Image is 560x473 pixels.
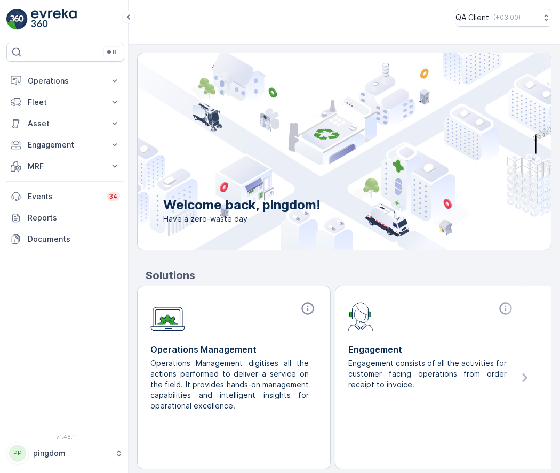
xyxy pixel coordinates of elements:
[28,118,103,129] p: Asset
[28,234,120,244] p: Documents
[6,9,28,30] img: logo
[6,70,124,92] button: Operations
[28,76,103,86] p: Operations
[31,9,77,30] img: logo_light-DOdMpM7g.png
[28,97,103,108] p: Fleet
[163,197,321,214] p: Welcome back, pingdom!
[28,213,120,223] p: Reports
[348,358,507,390] p: Engagement consists of all the activities for customer facing operations from order receipt to in...
[6,434,124,440] span: v 1.48.1
[6,92,124,113] button: Fleet
[150,301,185,331] img: module-icon
[9,445,26,462] div: PP
[28,191,100,202] p: Events
[109,192,118,201] p: 34
[163,214,321,224] span: Have a zero-waste day
[106,48,117,56] p: ⌘B
[90,53,551,250] img: city illustration
[493,13,521,22] p: ( +03:00 )
[6,113,124,134] button: Asset
[6,134,124,156] button: Engagement
[6,186,124,207] a: Events34
[33,448,109,459] p: pingdom
[28,140,103,150] p: Engagement
[150,358,309,411] p: Operations Management digitises all the actions performed to deliver a service on the field. It p...
[150,343,317,356] p: Operations Management
[455,12,489,23] p: QA Client
[28,161,103,172] p: MRF
[348,301,373,331] img: module-icon
[6,442,124,464] button: PPpingdom
[6,229,124,250] a: Documents
[146,267,551,283] p: Solutions
[455,9,551,27] button: QA Client(+03:00)
[6,156,124,177] button: MRF
[348,343,515,356] p: Engagement
[6,207,124,229] a: Reports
